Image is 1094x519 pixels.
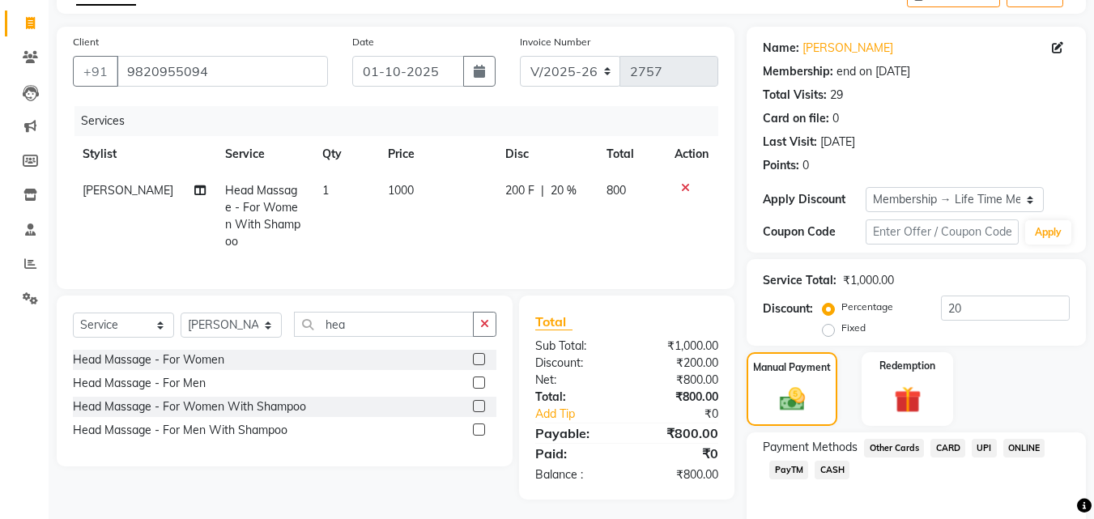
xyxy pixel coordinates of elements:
div: ₹1,000.00 [627,338,730,355]
span: 200 F [505,182,534,199]
th: Service [215,136,313,172]
div: ₹800.00 [627,466,730,483]
div: Total Visits: [763,87,827,104]
div: Points: [763,157,799,174]
div: Discount: [523,355,627,372]
label: Date [352,35,374,49]
span: 20 % [551,182,577,199]
div: Card on file: [763,110,829,127]
label: Percentage [841,300,893,314]
th: Price [378,136,496,172]
div: end on [DATE] [836,63,910,80]
div: Services [74,106,730,136]
div: Head Massage - For Women [73,351,224,368]
div: 29 [830,87,843,104]
div: Coupon Code [763,223,865,240]
div: Apply Discount [763,191,865,208]
div: Head Massage - For Men [73,375,206,392]
div: ₹0 [627,444,730,463]
div: ₹0 [645,406,731,423]
div: ₹800.00 [627,423,730,443]
a: Add Tip [523,406,644,423]
span: UPI [972,439,997,457]
label: Redemption [879,359,935,373]
div: Sub Total: [523,338,627,355]
span: 1000 [388,183,414,198]
div: Service Total: [763,272,836,289]
div: Head Massage - For Women With Shampoo [73,398,306,415]
div: 0 [802,157,809,174]
div: Paid: [523,444,627,463]
span: Total [535,313,573,330]
th: Action [665,136,718,172]
input: Enter Offer / Coupon Code [866,219,1019,245]
th: Total [597,136,665,172]
button: Apply [1025,220,1071,245]
input: Search by Name/Mobile/Email/Code [117,56,328,87]
div: Name: [763,40,799,57]
div: Balance : [523,466,627,483]
div: Last Visit: [763,134,817,151]
div: ₹1,000.00 [843,272,894,289]
label: Invoice Number [520,35,590,49]
div: Net: [523,372,627,389]
img: _cash.svg [772,385,813,414]
div: Head Massage - For Men With Shampoo [73,422,287,439]
th: Stylist [73,136,215,172]
span: ONLINE [1003,439,1045,457]
span: CARD [930,439,965,457]
span: CASH [815,461,849,479]
div: Payable: [523,423,627,443]
span: Head Massage - For Women With Shampoo [225,183,300,249]
div: Discount: [763,300,813,317]
th: Qty [313,136,377,172]
img: _gift.svg [886,383,930,416]
span: PayTM [769,461,808,479]
label: Fixed [841,321,866,335]
span: [PERSON_NAME] [83,183,173,198]
div: ₹800.00 [627,372,730,389]
a: [PERSON_NAME] [802,40,893,57]
div: [DATE] [820,134,855,151]
input: Search or Scan [294,312,474,337]
div: Total: [523,389,627,406]
div: Membership: [763,63,833,80]
button: +91 [73,56,118,87]
div: 0 [832,110,839,127]
span: Payment Methods [763,439,858,456]
th: Disc [496,136,597,172]
div: ₹800.00 [627,389,730,406]
span: | [541,182,544,199]
div: ₹200.00 [627,355,730,372]
span: 1 [322,183,329,198]
label: Manual Payment [753,360,831,375]
span: 800 [607,183,626,198]
label: Client [73,35,99,49]
span: Other Cards [864,439,924,457]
